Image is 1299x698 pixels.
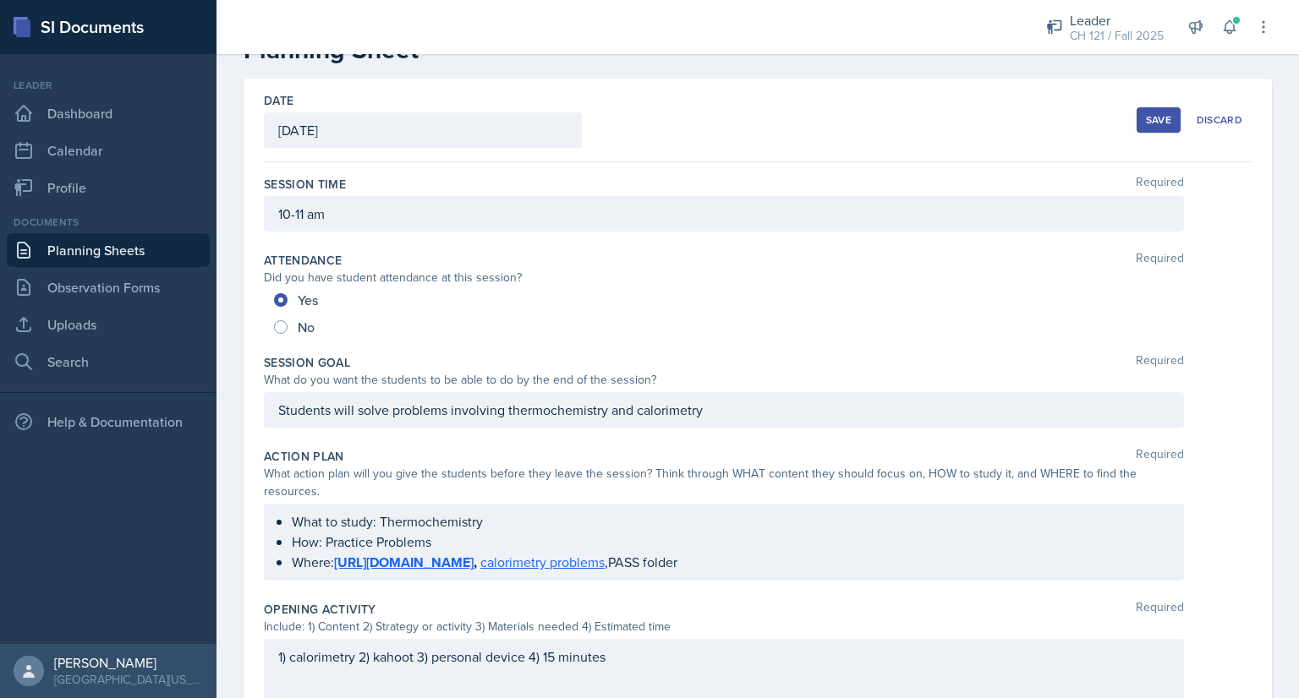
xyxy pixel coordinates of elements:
a: Profile [7,171,210,204]
div: What do you want the students to be able to do by the end of the session? [264,371,1184,389]
span: Yes [298,292,318,308]
div: Discard [1197,113,1242,127]
strong: , [334,553,477,572]
div: Did you have student attendance at this session? [264,269,1184,286]
p: What to study: Thermochemistry [292,511,1170,532]
button: Discard [1187,107,1252,133]
p: 10-11 am [278,204,1170,224]
p: Where: PASS folder [292,552,1170,573]
span: Required [1136,601,1184,618]
div: Save [1146,113,1171,127]
a: Planning Sheets [7,233,210,267]
a: [URL][DOMAIN_NAME] [334,553,474,572]
label: Action Plan [264,448,344,465]
a: Calendar [7,134,210,167]
a: Dashboard [7,96,210,130]
label: Attendance [264,252,343,269]
a: Observation Forms [7,270,210,304]
span: Required [1136,354,1184,371]
label: Date [264,92,293,109]
div: Help & Documentation [7,405,210,439]
a: Search [7,345,210,379]
div: Leader [7,78,210,93]
div: [GEOGRAPHIC_DATA][US_STATE] in [GEOGRAPHIC_DATA] [54,671,203,688]
button: Save [1137,107,1181,133]
u: , [480,553,608,571]
div: Include: 1) Content 2) Strategy or activity 3) Materials needed 4) Estimated time [264,618,1184,635]
a: calorimetry problems [480,553,605,571]
p: Students will solve problems involving thermochemistry and calorimetry [278,400,1170,420]
div: Documents [7,215,210,230]
span: Required [1136,252,1184,269]
label: Session Goal [264,354,350,371]
p: How: Practice Problems [292,532,1170,552]
div: Leader [1070,10,1164,30]
div: What action plan will you give the students before they leave the session? Think through WHAT con... [264,465,1184,500]
label: Session Time [264,176,346,193]
p: 1) calorimetry 2) kahoot 3) personal device 4) 15 minutes [278,646,1170,667]
span: Required [1136,176,1184,193]
div: [PERSON_NAME] [54,654,203,671]
div: CH 121 / Fall 2025 [1070,27,1164,45]
label: Opening Activity [264,601,376,618]
h2: Planning Sheet [244,35,1272,65]
span: No [298,319,315,335]
a: Uploads [7,308,210,341]
span: Required [1136,448,1184,465]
